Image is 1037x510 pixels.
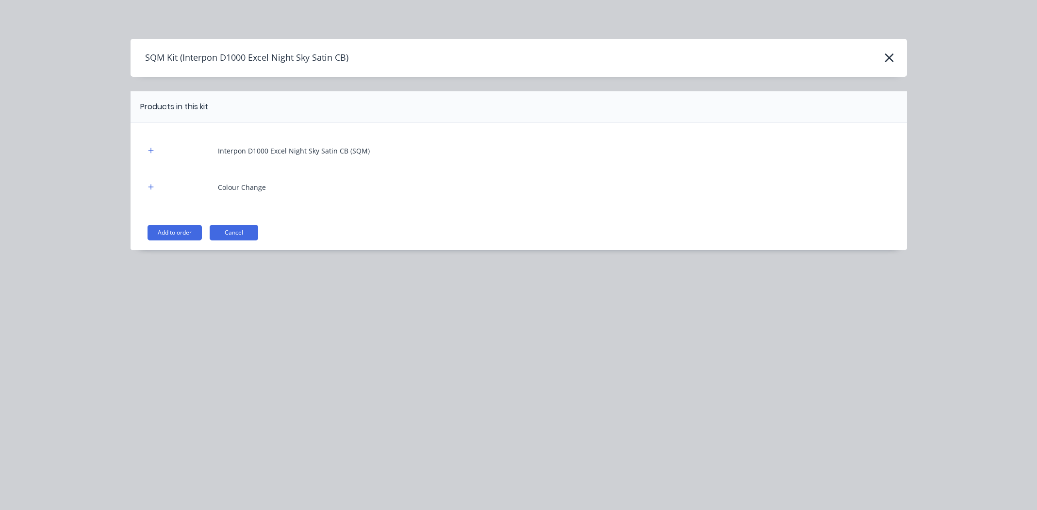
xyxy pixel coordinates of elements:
div: Interpon D1000 Excel Night Sky Satin CB (SQM) [218,146,370,156]
div: Colour Change [218,182,266,192]
div: Products in this kit [140,101,208,113]
button: Cancel [210,225,258,240]
h4: SQM Kit (Interpon D1000 Excel Night Sky Satin CB) [131,49,348,67]
button: Add to order [148,225,202,240]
